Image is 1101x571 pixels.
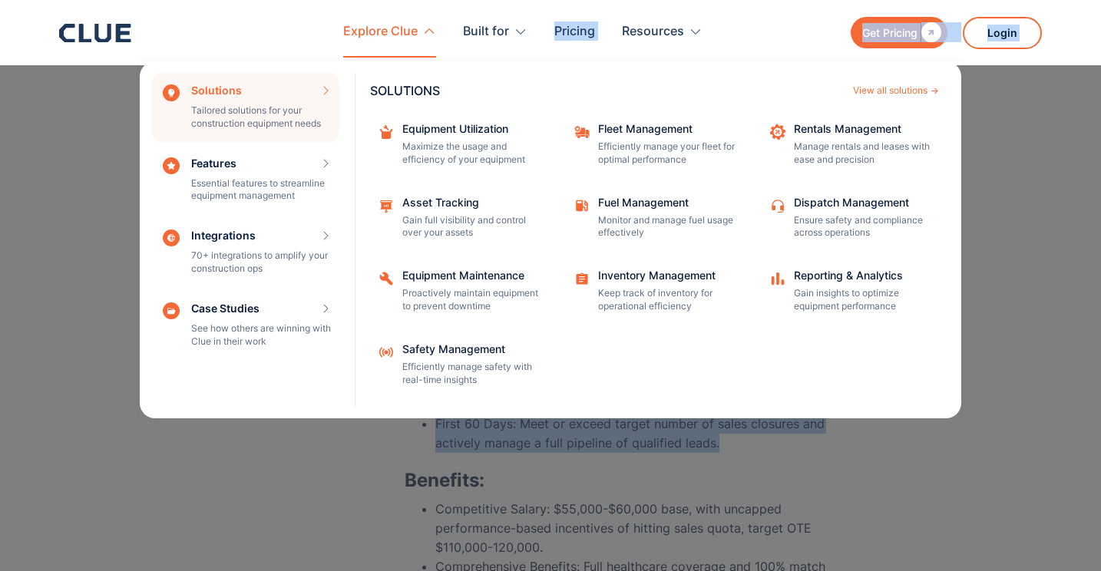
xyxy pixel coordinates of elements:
[343,8,436,56] div: Explore Clue
[435,500,826,558] li: Competitive Salary: $55,000-$60,000 base, with uncapped performance-based incentives of hitting s...
[794,270,932,281] div: Reporting & Analytics
[794,214,932,240] p: Ensure safety and compliance across operations
[794,287,932,313] p: Gain insights to optimize equipment performance
[574,270,590,287] img: Task checklist icon
[963,17,1042,49] a: Login
[622,8,703,56] div: Resources
[794,197,932,208] div: Dispatch Management
[566,190,746,248] a: Fuel ManagementMonitor and manage fuel usage effectively
[862,23,917,42] div: Get Pricing
[435,414,826,453] li: First 60 Days: Meet or exceed target number of sales closures and actively manage a full pipeline...
[769,197,786,214] img: Customer support icon
[598,287,736,313] p: Keep track of inventory for operational efficiency
[762,190,942,248] a: Dispatch ManagementEnsure safety and compliance across operations
[622,8,684,56] div: Resources
[769,270,786,287] img: analytics icon
[370,84,845,97] div: SOLUTIONS
[402,270,541,281] div: Equipment Maintenance
[598,140,736,167] p: Efficiently manage your fleet for optimal performance
[378,124,395,140] img: repairing box icon
[343,8,418,56] div: Explore Clue
[598,197,736,208] div: Fuel Management
[463,8,527,56] div: Built for
[370,336,550,394] a: Safety ManagementEfficiently manage safety with real-time insights
[574,124,590,140] img: fleet repair icon
[405,469,826,492] h3: Benefits:
[370,190,550,248] a: Asset TrackingGain full visibility and control over your assets
[598,124,736,134] div: Fleet Management
[370,262,550,321] a: Equipment MaintenanceProactively maintain equipment to prevent downtime
[402,361,541,387] p: Efficiently manage safety with real-time insights
[554,8,595,56] a: Pricing
[402,344,541,355] div: Safety Management
[769,124,786,140] img: repair icon image
[851,17,947,48] a: Get Pricing
[566,262,746,321] a: Inventory ManagementKeep track of inventory for operational efficiency
[917,23,941,42] div: 
[853,86,927,95] div: View all solutions
[825,356,1101,571] iframe: Chat Widget
[853,86,938,95] a: View all solutions
[378,344,395,361] img: internet signal icon
[598,270,736,281] div: Inventory Management
[794,124,932,134] div: Rentals Management
[370,116,550,174] a: Equipment UtilizationMaximize the usage and efficiency of your equipment
[402,197,541,208] div: Asset Tracking
[402,287,541,313] p: Proactively maintain equipment to prevent downtime
[463,8,509,56] div: Built for
[378,197,395,214] img: Maintenance management icon
[762,116,942,174] a: Rentals ManagementManage rentals and leases with ease and precision
[378,270,395,287] img: Repairing icon
[402,214,541,240] p: Gain full visibility and control over your assets
[402,140,541,167] p: Maximize the usage and efficiency of your equipment
[574,197,590,214] img: fleet fuel icon
[762,262,942,321] a: Reporting & AnalyticsGain insights to optimize equipment performance
[598,214,736,240] p: Monitor and manage fuel usage effectively
[59,58,1042,418] nav: Explore Clue
[402,124,541,134] div: Equipment Utilization
[794,140,932,167] p: Manage rentals and leases with ease and precision
[566,116,746,174] a: Fleet ManagementEfficiently manage your fleet for optimal performance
